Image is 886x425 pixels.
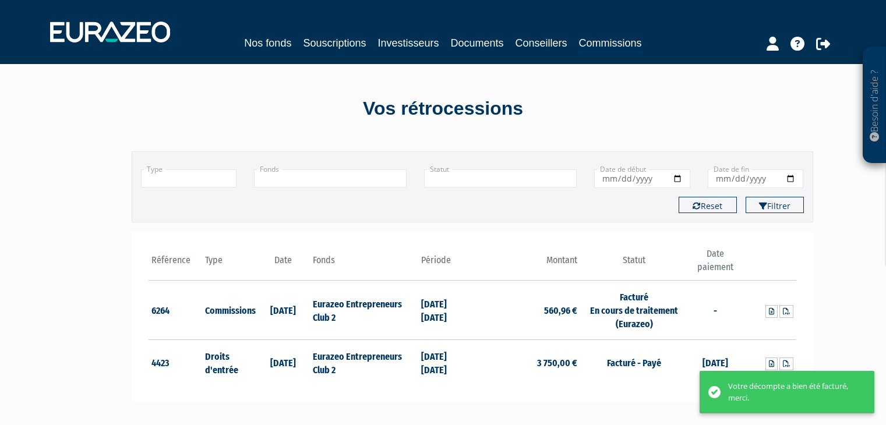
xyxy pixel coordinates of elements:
[111,95,775,122] div: Vos rétrocessions
[580,339,688,385] td: Facturé - Payé
[472,247,580,281] th: Montant
[728,381,857,403] div: Votre décompte a bien été facturé, merci.
[50,22,170,42] img: 1732889491-logotype_eurazeo_blanc_rvb.png
[579,35,642,53] a: Commissions
[377,35,439,51] a: Investisseurs
[580,281,688,340] td: Facturé En cours de traitement (Eurazeo)
[303,35,366,51] a: Souscriptions
[310,247,418,281] th: Fonds
[310,281,418,340] td: Eurazeo Entrepreneurs Club 2
[418,281,472,340] td: [DATE] [DATE]
[451,35,504,51] a: Documents
[688,281,742,340] td: -
[202,339,256,385] td: Droits d'entrée
[688,339,742,385] td: [DATE]
[256,339,310,385] td: [DATE]
[418,247,472,281] th: Période
[149,281,203,340] td: 6264
[310,339,418,385] td: Eurazeo Entrepreneurs Club 2
[472,339,580,385] td: 3 750,00 €
[868,53,881,158] p: Besoin d'aide ?
[746,197,804,213] button: Filtrer
[256,247,310,281] th: Date
[149,247,203,281] th: Référence
[202,247,256,281] th: Type
[418,339,472,385] td: [DATE] [DATE]
[679,197,737,213] button: Reset
[516,35,567,51] a: Conseillers
[580,247,688,281] th: Statut
[472,281,580,340] td: 560,96 €
[256,281,310,340] td: [DATE]
[244,35,291,51] a: Nos fonds
[149,339,203,385] td: 4423
[688,247,742,281] th: Date paiement
[202,281,256,340] td: Commissions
